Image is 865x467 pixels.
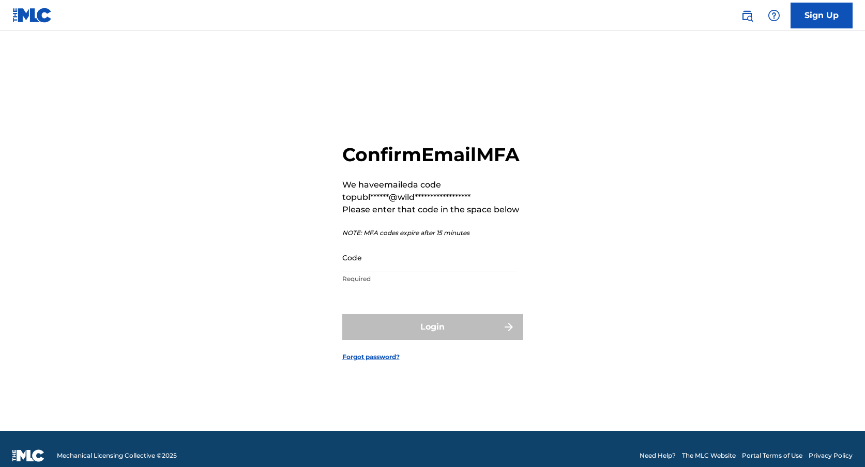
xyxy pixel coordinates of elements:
[737,5,757,26] a: Public Search
[57,451,177,460] span: Mechanical Licensing Collective © 2025
[640,451,676,460] a: Need Help?
[342,274,517,284] p: Required
[342,352,400,362] a: Forgot password?
[342,228,523,238] p: NOTE: MFA codes expire after 15 minutes
[342,204,523,216] p: Please enter that code in the space below
[809,451,853,460] a: Privacy Policy
[742,451,802,460] a: Portal Terms of Use
[12,449,44,462] img: logo
[764,5,784,26] div: Help
[12,8,52,23] img: MLC Logo
[741,9,753,22] img: search
[342,143,523,166] h2: Confirm Email MFA
[791,3,853,28] a: Sign Up
[768,9,780,22] img: help
[682,451,736,460] a: The MLC Website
